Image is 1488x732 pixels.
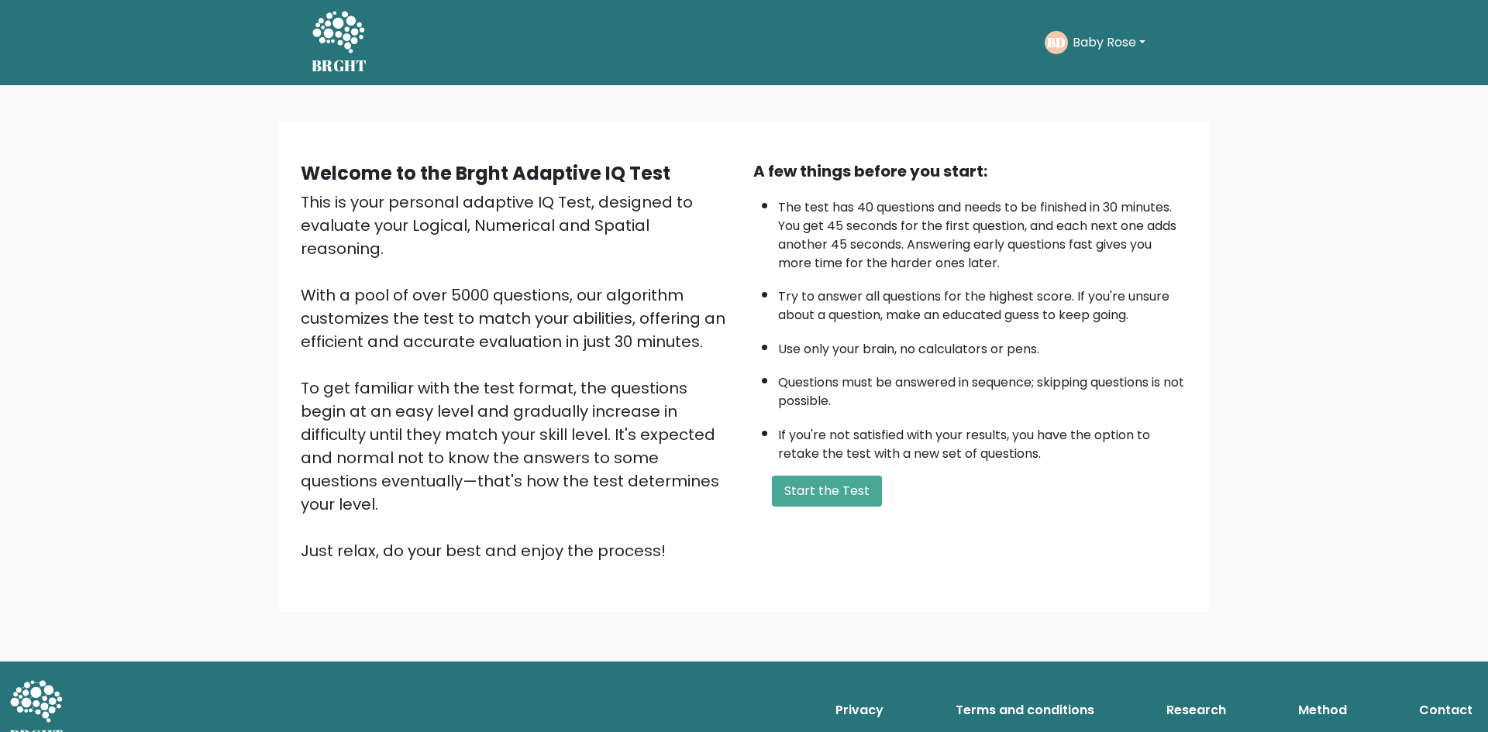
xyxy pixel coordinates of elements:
[753,160,1187,183] div: A few things before you start:
[1160,695,1232,726] a: Research
[778,418,1187,463] li: If you're not satisfied with your results, you have the option to retake the test with a new set ...
[301,160,670,186] b: Welcome to the Brght Adaptive IQ Test
[312,57,367,75] h5: BRGHT
[1047,33,1066,51] text: BD
[778,332,1187,359] li: Use only your brain, no calculators or pens.
[1068,33,1150,53] button: Baby Rose
[778,191,1187,273] li: The test has 40 questions and needs to be finished in 30 minutes. You get 45 seconds for the firs...
[778,366,1187,411] li: Questions must be answered in sequence; skipping questions is not possible.
[829,695,890,726] a: Privacy
[778,280,1187,325] li: Try to answer all questions for the highest score. If you're unsure about a question, make an edu...
[1413,695,1479,726] a: Contact
[1292,695,1353,726] a: Method
[301,191,735,562] div: This is your personal adaptive IQ Test, designed to evaluate your Logical, Numerical and Spatial ...
[949,695,1100,726] a: Terms and conditions
[312,6,367,79] a: BRGHT
[772,476,882,507] button: Start the Test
